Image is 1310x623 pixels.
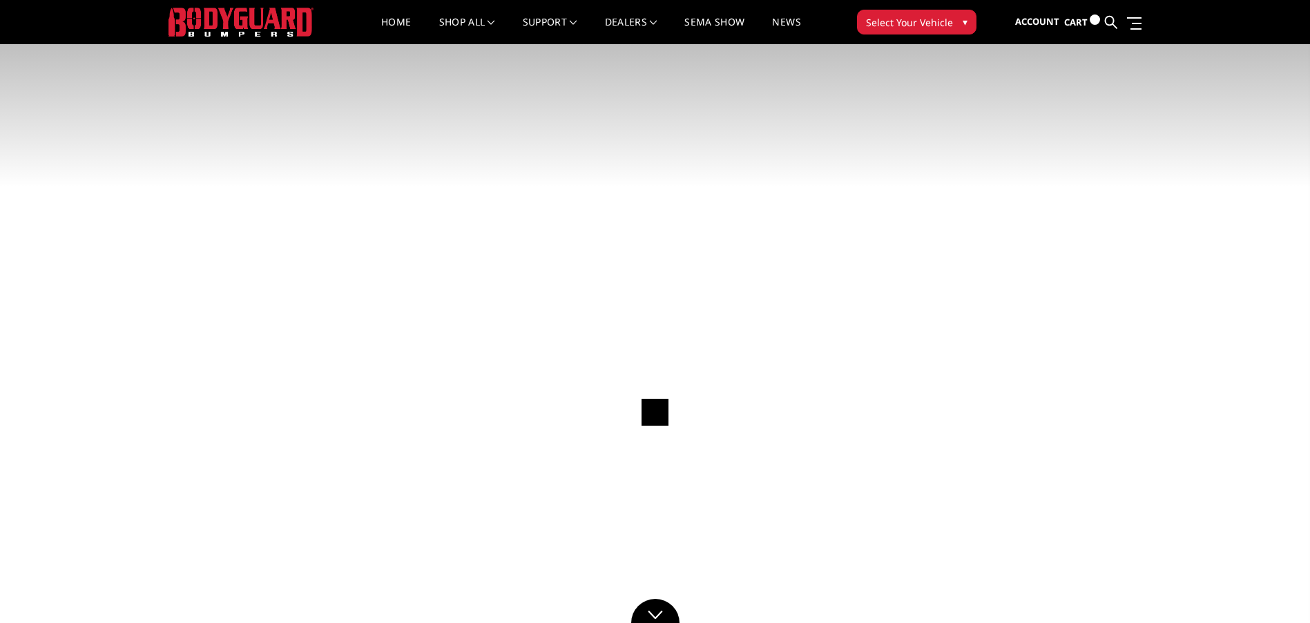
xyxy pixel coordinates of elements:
[772,17,800,44] a: News
[963,14,967,29] span: ▾
[866,15,953,30] span: Select Your Vehicle
[631,599,680,623] a: Click to Down
[1064,3,1100,41] a: Cart
[381,17,411,44] a: Home
[523,17,577,44] a: Support
[1015,15,1059,28] span: Account
[1064,16,1088,28] span: Cart
[605,17,657,44] a: Dealers
[1015,3,1059,41] a: Account
[168,8,314,36] img: BODYGUARD BUMPERS
[857,10,976,34] button: Select Your Vehicle
[684,17,744,44] a: SEMA Show
[439,17,495,44] a: shop all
